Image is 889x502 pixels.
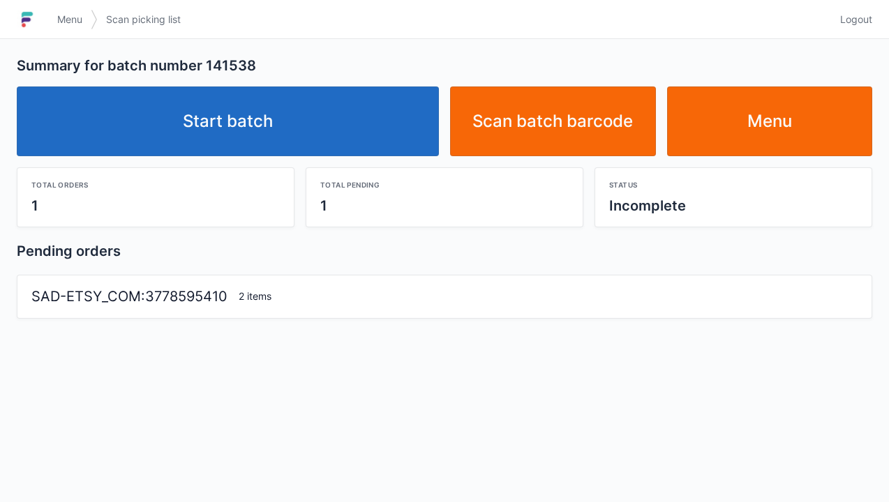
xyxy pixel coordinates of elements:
div: Total orders [31,179,280,190]
a: Scan batch barcode [450,86,656,156]
a: Start batch [17,86,439,156]
img: svg> [91,3,98,36]
div: 1 [320,196,569,215]
a: Menu [667,86,873,156]
div: Status [609,179,858,190]
div: SAD-ETSY_COM:3778595410 [26,287,233,307]
span: Menu [57,13,82,26]
div: Total pending [320,179,569,190]
h2: Summary for batch number 141538 [17,56,872,75]
div: 2 items [233,289,863,303]
h2: Pending orders [17,241,872,261]
span: Scan picking list [106,13,181,26]
a: Scan picking list [98,7,189,32]
a: Logout [832,7,872,32]
a: Menu [49,7,91,32]
div: 1 [31,196,280,215]
span: Logout [840,13,872,26]
img: logo-small.jpg [17,8,38,31]
div: Incomplete [609,196,858,215]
